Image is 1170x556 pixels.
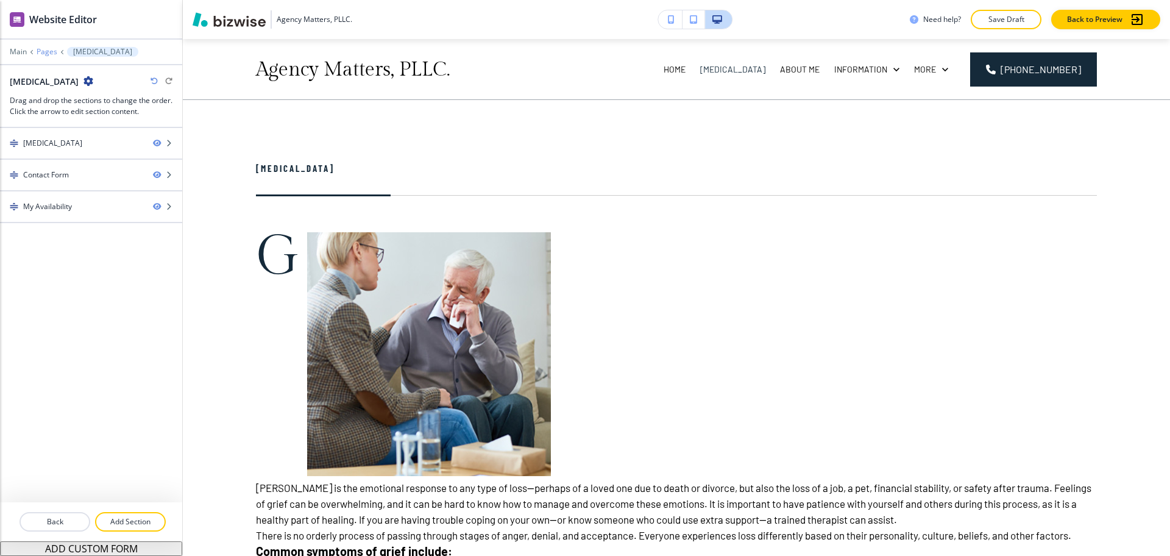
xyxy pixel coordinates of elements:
[307,232,551,476] img: Grief Counseling
[95,512,166,532] button: Add Section
[193,12,266,27] img: Bizwise Logo
[23,169,69,180] div: Contact Form
[96,516,165,527] p: Add Section
[29,12,97,27] h2: Website Editor
[19,512,90,532] button: Back
[987,14,1026,25] p: Save Draft
[10,202,18,211] img: Drag
[193,10,352,29] button: Agency Matters, PLLC.
[23,201,72,212] div: My Availability
[971,10,1041,29] button: Save Draft
[664,63,686,76] p: Home
[970,52,1097,87] a: [PHONE_NUMBER]
[1001,62,1081,77] span: [PHONE_NUMBER]
[73,48,132,56] p: [MEDICAL_DATA]
[10,95,172,117] h3: Drag and drop the sections to change the order. Click the arrow to edit section content.
[10,171,18,179] img: Drag
[700,63,765,76] p: [MEDICAL_DATA]
[10,139,18,148] img: Drag
[256,527,1097,543] p: There is no orderly process of passing through stages of anger, denial, and acceptance. Everyone ...
[10,75,79,88] h2: [MEDICAL_DATA]
[277,14,352,25] h3: Agency Matters, PLLC.
[914,63,936,76] p: More
[21,516,89,527] p: Back
[256,480,1097,527] p: [PERSON_NAME] is the emotional response to any type of loss—perhaps of a loved one due to death o...
[780,63,820,76] p: About Me
[256,58,450,81] h4: Agency Matters, PLLC.
[256,230,307,285] span: G
[923,14,961,25] h3: Need help?
[37,48,57,56] button: Pages
[1067,14,1122,25] p: Back to Preview
[834,63,887,76] p: Information
[23,138,82,149] div: Grief Counseling
[256,161,1097,176] p: [MEDICAL_DATA]
[1051,10,1160,29] button: Back to Preview
[67,47,138,57] button: [MEDICAL_DATA]
[10,12,24,27] img: editor icon
[10,48,27,56] button: Main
